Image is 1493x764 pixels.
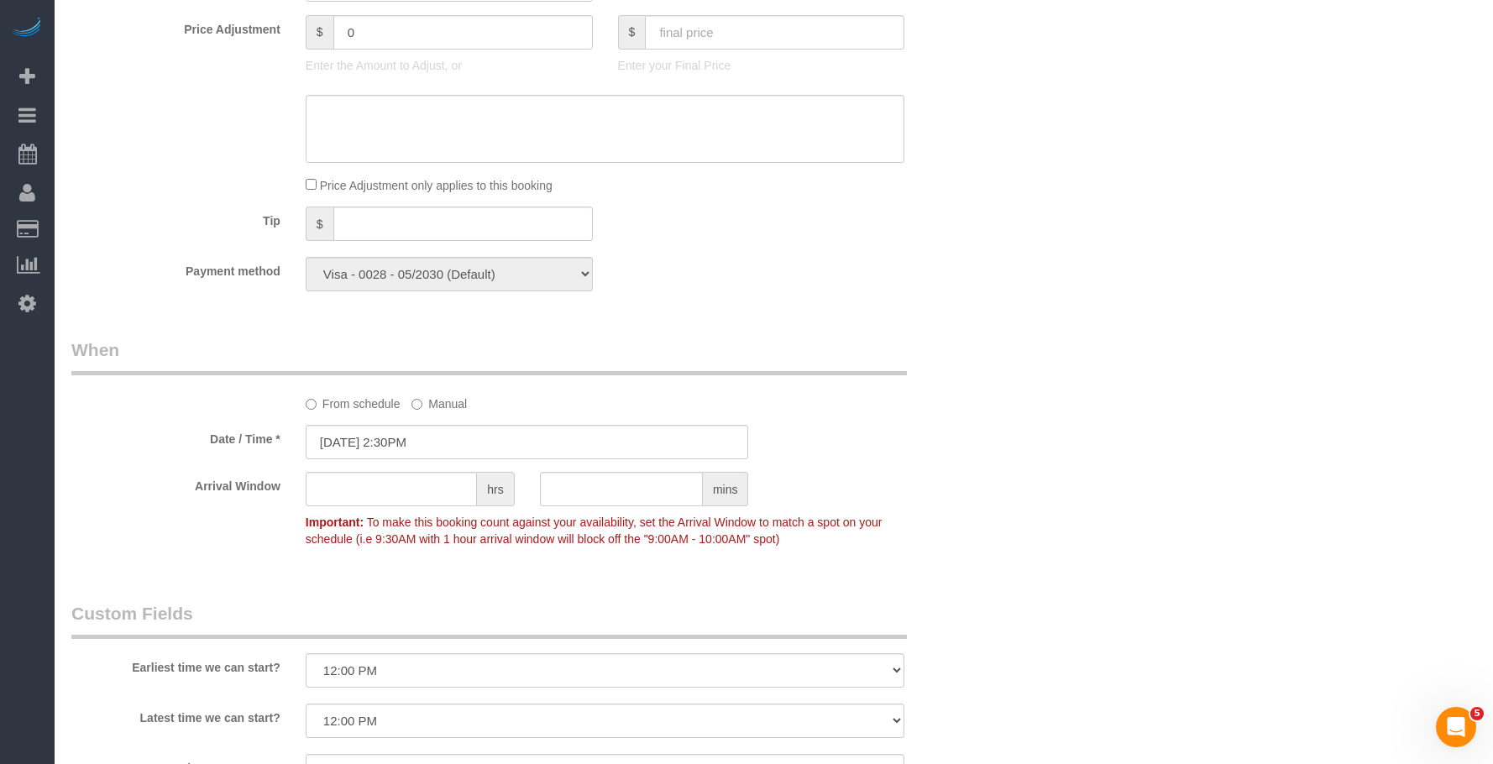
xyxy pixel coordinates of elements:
label: Latest time we can start? [59,704,293,726]
input: Manual [411,399,422,410]
label: Date / Time * [59,425,293,447]
label: Earliest time we can start? [59,653,293,676]
label: Tip [59,207,293,229]
legend: Custom Fields [71,601,907,639]
span: Price Adjustment only applies to this booking [320,179,553,192]
span: $ [618,15,646,50]
span: $ [306,15,333,50]
label: Payment method [59,257,293,280]
input: final price [645,15,904,50]
input: MM/DD/YYYY HH:MM [306,425,749,459]
strong: Important: [306,515,364,529]
label: Arrival Window [59,472,293,495]
input: From schedule [306,399,317,410]
img: Automaid Logo [10,17,44,40]
span: hrs [477,472,514,506]
p: Enter the Amount to Adjust, or [306,57,593,74]
iframe: Intercom live chat [1436,707,1476,747]
p: Enter your Final Price [618,57,905,74]
label: Manual [411,390,467,412]
legend: When [71,338,907,375]
label: From schedule [306,390,401,412]
span: To make this booking count against your availability, set the Arrival Window to match a spot on y... [306,515,883,546]
span: $ [306,207,333,241]
label: Price Adjustment [59,15,293,38]
span: 5 [1470,707,1484,720]
span: mins [703,472,749,506]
